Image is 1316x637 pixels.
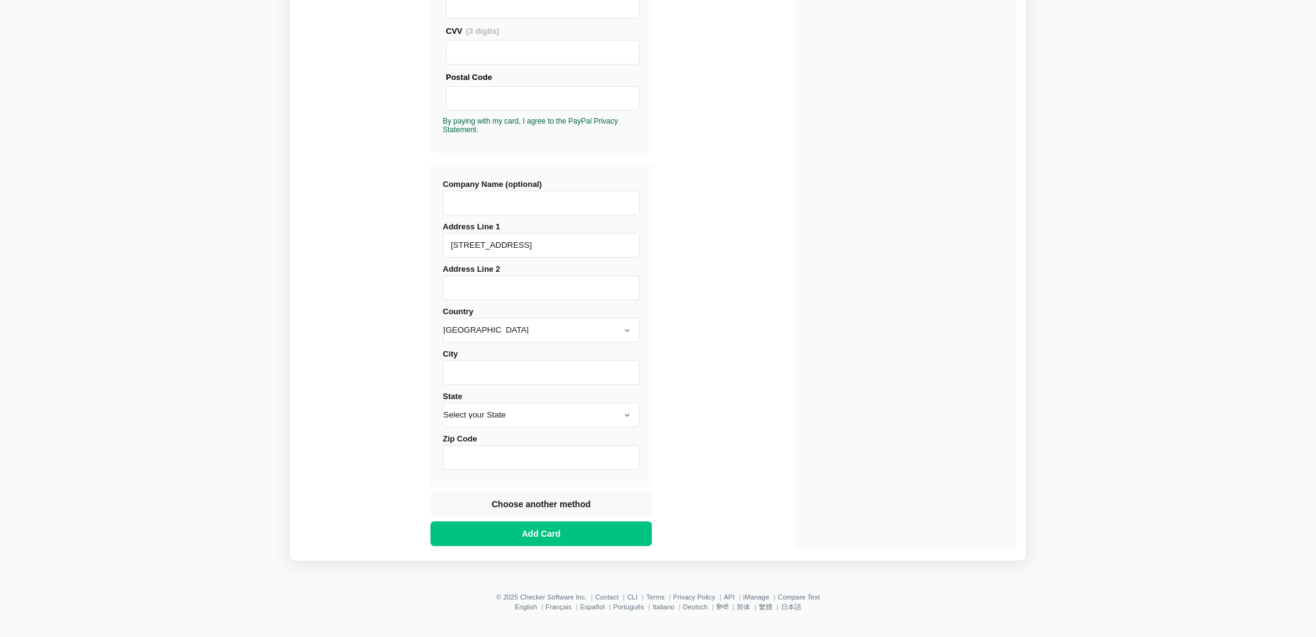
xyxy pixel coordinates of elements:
[496,593,595,601] li: © 2025 Checker Software Inc.
[466,26,499,36] span: (3 digits)
[443,392,640,427] label: State
[443,307,640,342] label: Country
[443,349,640,385] label: City
[580,603,604,611] a: Español
[430,492,652,516] button: Choose another method
[443,403,640,427] select: State
[716,603,728,611] a: हिन्दी
[443,222,640,258] label: Address Line 1
[451,87,634,110] iframe: Secure Credit Card Frame - Postal Code
[446,71,640,84] div: Postal Code
[430,521,652,546] button: Add Card
[627,593,638,601] a: CLI
[652,603,674,611] a: Italiano
[683,603,708,611] a: Deutsch
[673,593,715,601] a: Privacy Policy
[443,233,640,258] input: Address Line 1
[443,264,640,300] label: Address Line 2
[451,41,634,64] iframe: Secure Credit Card Frame - CVV
[515,603,537,611] a: English
[759,603,772,611] a: 繁體
[443,191,640,215] input: Company Name (optional)
[778,593,820,601] a: Compare Text
[443,318,640,342] select: Country
[489,498,593,510] span: Choose another method
[743,593,769,601] a: iManage
[446,25,640,38] div: CVV
[443,180,640,215] label: Company Name (optional)
[443,275,640,300] input: Address Line 2
[613,603,644,611] a: Português
[595,593,619,601] a: Contact
[520,528,563,540] span: Add Card
[443,117,618,134] a: By paying with my card, I agree to the PayPal Privacy Statement.
[545,603,571,611] a: Français
[443,434,640,470] label: Zip Code
[443,445,640,470] input: Zip Code
[724,593,735,601] a: API
[781,603,801,611] a: 日本語
[646,593,665,601] a: Terms
[443,360,640,385] input: City
[737,603,750,611] a: 简体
